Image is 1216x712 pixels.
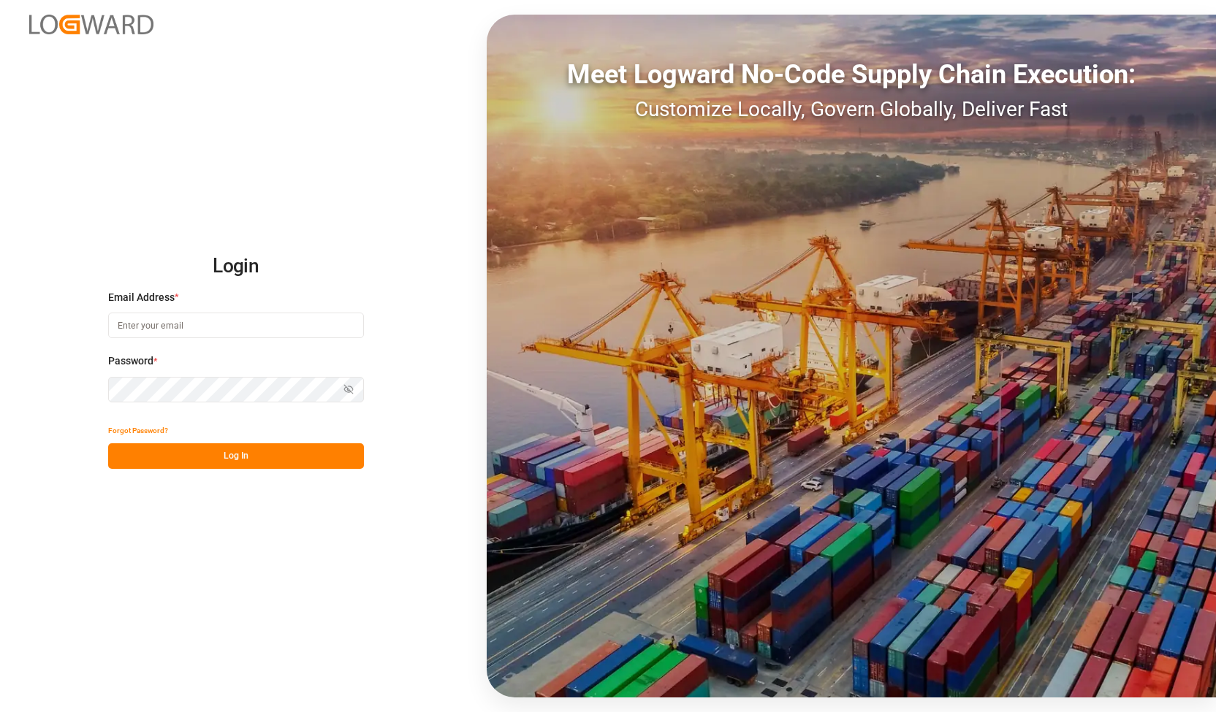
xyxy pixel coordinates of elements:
[487,55,1216,94] div: Meet Logward No-Code Supply Chain Execution:
[108,290,175,305] span: Email Address
[487,94,1216,125] div: Customize Locally, Govern Globally, Deliver Fast
[108,443,364,469] button: Log In
[108,243,364,290] h2: Login
[108,418,168,443] button: Forgot Password?
[108,313,364,338] input: Enter your email
[108,353,153,369] span: Password
[29,15,153,34] img: Logward_new_orange.png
